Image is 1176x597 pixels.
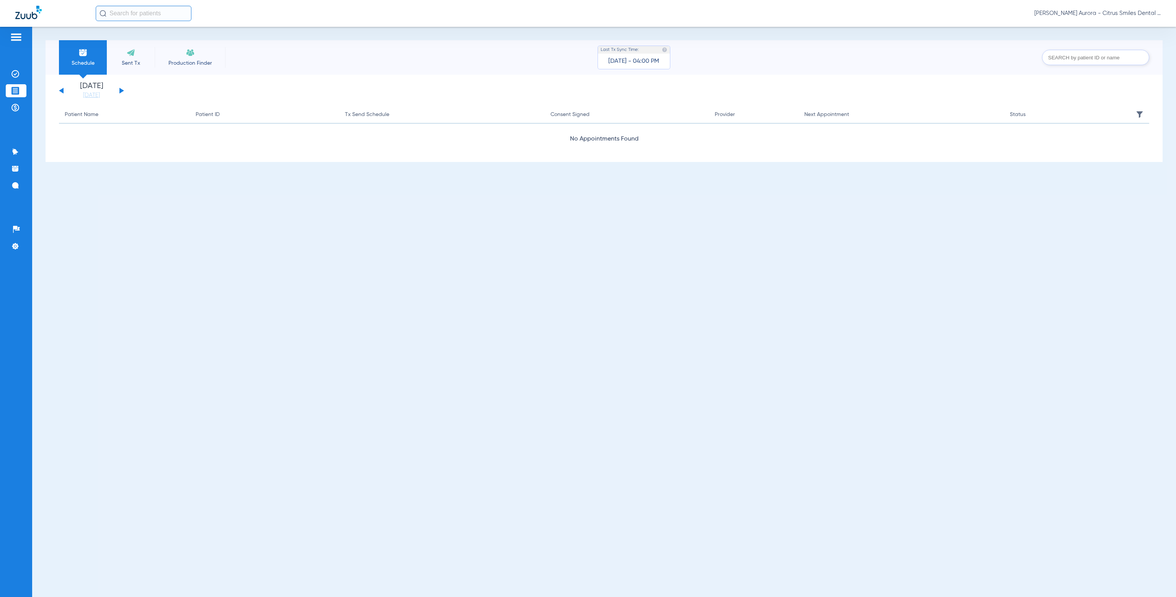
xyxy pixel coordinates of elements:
input: SEARCH by patient ID or name [1042,50,1149,65]
span: Last Tx Sync Time: [601,46,639,54]
img: Search Icon [100,10,106,17]
input: Search for patients [96,6,191,21]
div: Consent Signed [550,110,703,119]
div: Tx Send Schedule [345,110,539,119]
div: Patient Name [65,110,184,119]
span: [PERSON_NAME] Aurora - Citrus Smiles Dental Studio [1034,10,1161,17]
a: [DATE] [69,92,114,99]
li: [DATE] [69,82,114,99]
div: Tx Send Schedule [345,110,389,119]
img: Schedule [78,48,88,57]
div: Patient ID [196,110,333,119]
div: Status [1010,110,1026,119]
span: Schedule [65,59,101,67]
div: Patient ID [196,110,220,119]
img: filter.svg [1136,111,1143,118]
span: Production Finder [160,59,220,67]
img: Sent Tx [126,48,136,57]
div: Next Appointment [804,110,849,119]
img: hamburger-icon [10,33,22,42]
img: Recare [186,48,195,57]
img: Zuub Logo [15,6,42,19]
span: Sent Tx [113,59,149,67]
div: Patient Name [65,110,98,119]
div: Provider [715,110,735,119]
div: Next Appointment [804,110,998,119]
span: No Appointments Found [59,135,1149,143]
div: Consent Signed [550,110,590,119]
iframe: Chat Widget [1138,560,1176,597]
div: Status [1010,110,1111,119]
div: Provider [715,110,793,119]
span: [DATE] - 04:00 PM [608,57,659,65]
img: last sync help info [662,47,667,52]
